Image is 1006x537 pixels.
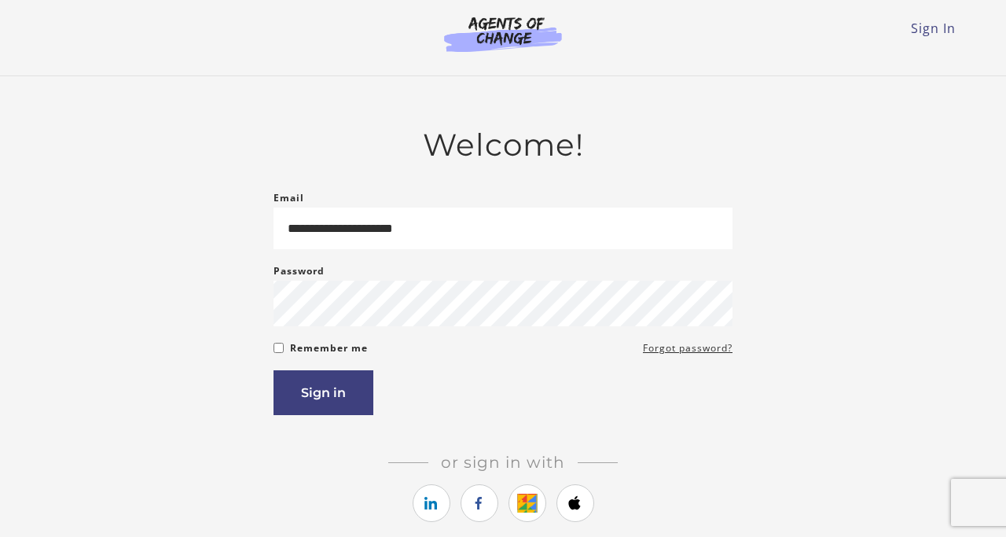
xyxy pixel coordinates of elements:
a: https://courses.thinkific.com/users/auth/linkedin?ss%5Breferral%5D=&ss%5Buser_return_to%5D=&ss%5B... [413,484,450,522]
label: Email [274,189,304,208]
span: Or sign in with [428,453,578,472]
button: Sign in [274,370,373,415]
a: Forgot password? [643,339,732,358]
h2: Welcome! [274,127,732,164]
img: Agents of Change Logo [428,16,578,52]
a: Sign In [911,20,956,37]
label: Remember me [290,339,368,358]
a: https://courses.thinkific.com/users/auth/facebook?ss%5Breferral%5D=&ss%5Buser_return_to%5D=&ss%5B... [461,484,498,522]
a: https://courses.thinkific.com/users/auth/apple?ss%5Breferral%5D=&ss%5Buser_return_to%5D=&ss%5Bvis... [556,484,594,522]
a: https://courses.thinkific.com/users/auth/google?ss%5Breferral%5D=&ss%5Buser_return_to%5D=&ss%5Bvi... [509,484,546,522]
label: Password [274,262,325,281]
